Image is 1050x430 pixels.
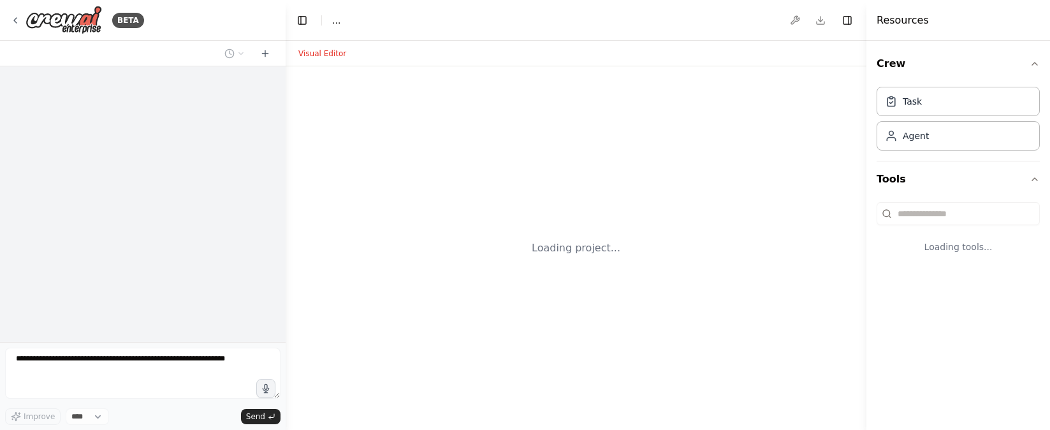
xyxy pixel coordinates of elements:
nav: breadcrumb [332,14,340,27]
div: Tools [877,197,1040,274]
button: Crew [877,46,1040,82]
h4: Resources [877,13,929,28]
button: Click to speak your automation idea [256,379,275,398]
span: Improve [24,411,55,422]
img: Logo [26,6,102,34]
span: Send [246,411,265,422]
div: Task [903,95,922,108]
button: Switch to previous chat [219,46,250,61]
span: ... [332,14,340,27]
button: Start a new chat [255,46,275,61]
button: Hide right sidebar [838,11,856,29]
div: Loading tools... [877,230,1040,263]
button: Hide left sidebar [293,11,311,29]
div: BETA [112,13,144,28]
button: Tools [877,161,1040,197]
div: Crew [877,82,1040,161]
button: Visual Editor [291,46,354,61]
div: Agent [903,130,929,142]
button: Improve [5,408,61,425]
button: Send [241,409,281,424]
div: Loading project... [532,241,620,256]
